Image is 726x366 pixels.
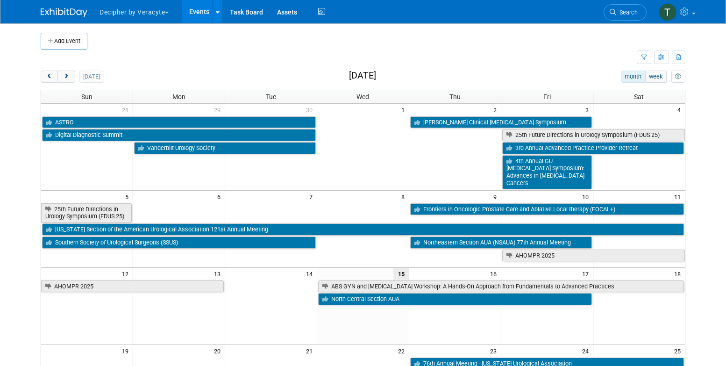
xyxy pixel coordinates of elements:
[673,345,685,357] span: 25
[121,104,133,115] span: 28
[121,268,133,280] span: 12
[305,345,317,357] span: 21
[349,71,376,81] h2: [DATE]
[42,129,316,141] a: Digital Diagnostic Summit
[172,93,185,100] span: Mon
[81,93,93,100] span: Sun
[502,250,685,262] a: AHOMPR 2025
[42,116,316,129] a: ASTRO
[57,71,75,83] button: next
[41,280,224,293] a: AHOMPR 2025
[581,191,593,202] span: 10
[400,191,409,202] span: 8
[634,93,644,100] span: Sat
[449,93,461,100] span: Thu
[621,71,646,83] button: month
[124,191,133,202] span: 5
[305,268,317,280] span: 14
[671,71,685,83] button: myCustomButton
[41,33,87,50] button: Add Event
[400,104,409,115] span: 1
[492,191,501,202] span: 9
[393,268,409,280] span: 15
[216,191,225,202] span: 6
[410,203,684,215] a: Frontiers in Oncologic Prostate Care and Ablative Local therapy (FOCAL+)
[318,293,592,305] a: North Central Section AUA
[397,345,409,357] span: 22
[673,268,685,280] span: 18
[489,345,501,357] span: 23
[42,237,316,249] a: Southern Society of Urological Surgeons (SSUS)
[134,142,316,154] a: Vanderbilt Urology Society
[584,104,593,115] span: 3
[502,142,684,154] a: 3rd Annual Advanced Practice Provider Retreat
[41,8,87,17] img: ExhibitDay
[318,280,684,293] a: ABS GYN and [MEDICAL_DATA] Workshop: A Hands-On Approach from Fundamentals to Advanced Practices
[356,93,369,100] span: Wed
[676,104,685,115] span: 4
[410,237,592,249] a: Northeastern Section AUA (NSAUA) 77th Annual Meeting
[616,9,638,16] span: Search
[502,129,685,141] a: 25th Future Directions in Urology Symposium (FDUS 25)
[213,268,225,280] span: 13
[673,191,685,202] span: 11
[659,3,676,21] img: Tony Alvarado
[79,71,104,83] button: [DATE]
[581,345,593,357] span: 24
[489,268,501,280] span: 16
[308,191,317,202] span: 7
[266,93,276,100] span: Tue
[42,223,684,236] a: [US_STATE] Section of the American Urological Association 121st Annual Meeting
[492,104,501,115] span: 2
[213,104,225,115] span: 29
[675,74,681,80] i: Personalize Calendar
[410,116,592,129] a: [PERSON_NAME] Clinical [MEDICAL_DATA] Symposium
[41,71,58,83] button: prev
[543,93,551,100] span: Fri
[41,203,132,222] a: 25th Future Directions in Urology Symposium (FDUS 25)
[213,345,225,357] span: 20
[502,155,592,189] a: 4th Annual GU [MEDICAL_DATA] Symposium: Advances in [MEDICAL_DATA] Cancers
[604,4,647,21] a: Search
[645,71,667,83] button: week
[121,345,133,357] span: 19
[305,104,317,115] span: 30
[581,268,593,280] span: 17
